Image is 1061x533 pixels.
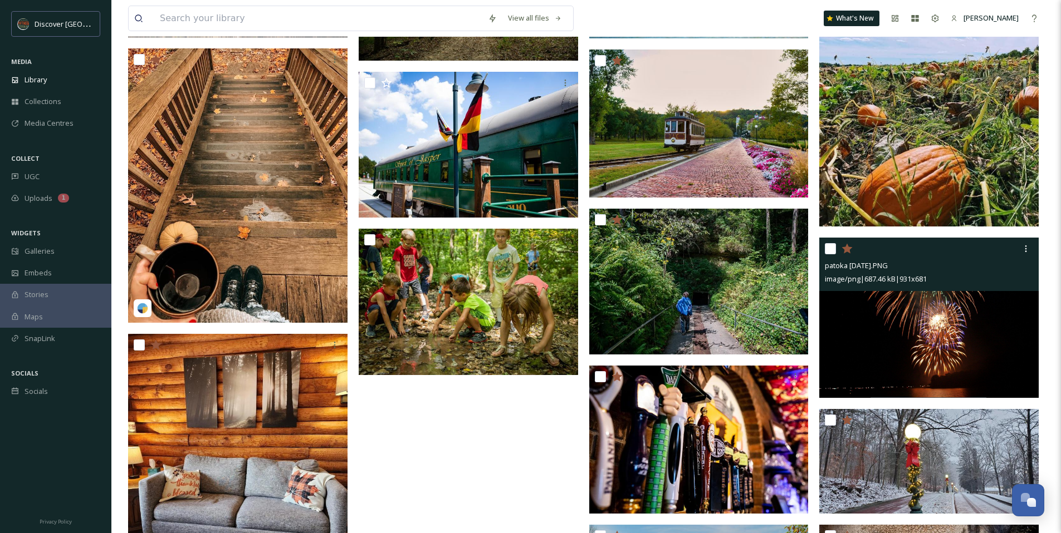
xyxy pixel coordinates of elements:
img: Morris Discover Day 4-122.jpg [359,72,578,218]
span: MEDIA [11,57,32,66]
button: Open Chat [1012,484,1044,516]
img: DISCOVER DAY 3-62.jpg [359,229,578,375]
span: Discover [GEOGRAPHIC_DATA][US_STATE] [35,18,174,29]
span: Galleries [25,246,55,256]
img: patoka 4th of july.PNG [819,238,1039,398]
span: Stories [25,289,48,300]
span: Maps [25,312,43,322]
img: brownbearcabin_in_17983617424620733.jpg [128,48,348,323]
img: Rail Trolley 2.jpg [589,50,811,198]
img: Stoffer Discover Day 7-103.jpg [589,209,809,355]
span: patoka [DATE].PNG [825,260,888,270]
span: [PERSON_NAME] [964,13,1019,23]
img: SIN-logo.svg [18,18,29,29]
img: Bledsoe Farms pumpkins.jpg [819,5,1041,226]
span: Embeds [25,268,52,278]
span: SnapLink [25,333,55,344]
span: COLLECT [11,154,40,162]
span: Privacy Policy [40,518,72,525]
span: image/png | 687.46 kB | 931 x 681 [825,274,927,284]
div: 1 [58,194,69,203]
span: WIDGETS [11,229,41,237]
a: [PERSON_NAME] [945,7,1024,29]
input: Search your library [154,6,482,31]
span: UGC [25,171,40,182]
span: Media Centres [25,118,74,129]
a: View all files [502,7,568,29]
img: Morris Discover Day 4-51.jpg [589,366,811,514]
a: What's New [824,11,879,26]
span: Library [25,75,47,85]
span: Uploads [25,193,52,204]
img: 20191217_080115.jpg [819,409,1041,514]
img: snapsea-logo.png [137,303,148,314]
a: Privacy Policy [40,514,72,527]
span: SOCIALS [11,369,38,377]
span: Socials [25,386,48,397]
span: Collections [25,96,61,107]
